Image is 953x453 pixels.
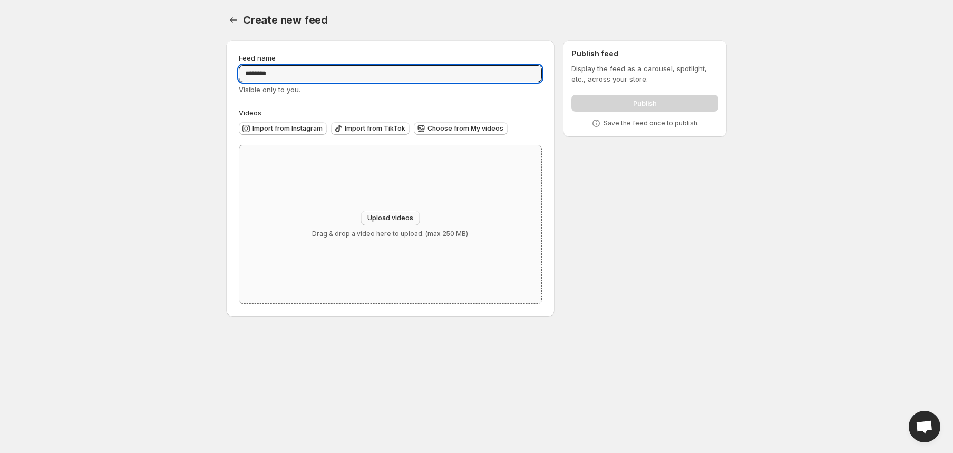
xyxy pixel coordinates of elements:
[239,85,300,94] span: Visible only to you.
[345,124,405,133] span: Import from TikTok
[252,124,323,133] span: Import from Instagram
[239,122,327,135] button: Import from Instagram
[331,122,410,135] button: Import from TikTok
[414,122,508,135] button: Choose from My videos
[239,54,276,62] span: Feed name
[361,211,420,225] button: Upload videos
[367,214,413,222] span: Upload videos
[312,230,468,238] p: Drag & drop a video here to upload. (max 250 MB)
[604,119,699,127] p: Save the feed once to publish.
[243,14,328,26] span: Create new feed
[226,13,241,27] button: Settings
[427,124,503,133] span: Choose from My videos
[909,411,940,442] a: Open chat
[239,109,261,117] span: Videos
[571,63,718,84] p: Display the feed as a carousel, spotlight, etc., across your store.
[571,48,718,59] h2: Publish feed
